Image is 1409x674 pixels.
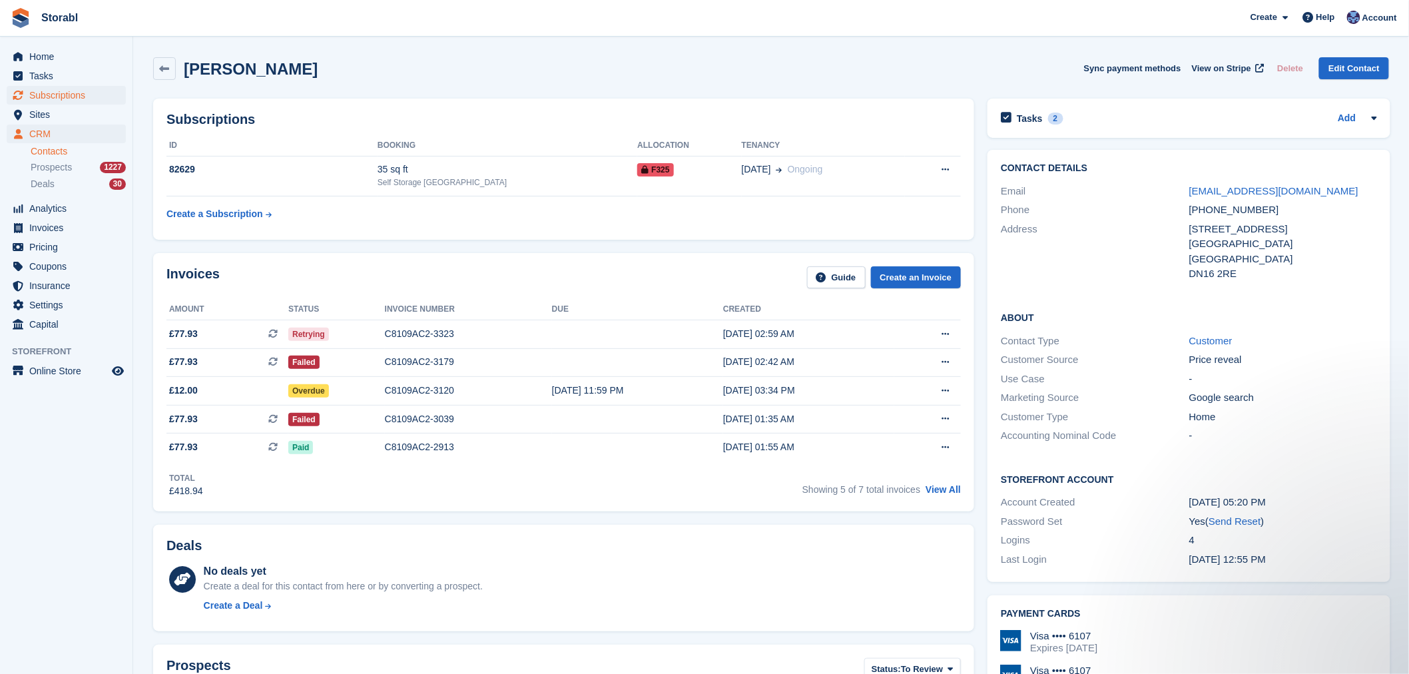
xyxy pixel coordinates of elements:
[1001,334,1189,349] div: Contact Type
[1000,630,1021,651] img: Visa Logo
[1001,222,1189,282] div: Address
[29,199,109,218] span: Analytics
[31,177,126,191] a: Deals 30
[1001,410,1189,425] div: Customer Type
[1189,553,1267,565] time: 2025-04-21 11:55:57 UTC
[1189,533,1378,548] div: 4
[1205,515,1264,527] span: ( )
[1001,514,1189,529] div: Password Set
[1001,552,1189,567] div: Last Login
[1189,236,1378,252] div: [GEOGRAPHIC_DATA]
[288,356,320,369] span: Failed
[7,218,126,237] a: menu
[723,327,894,341] div: [DATE] 02:59 AM
[723,355,894,369] div: [DATE] 02:42 AM
[29,315,109,334] span: Capital
[1001,310,1377,324] h2: About
[802,484,920,495] span: Showing 5 of 7 total invoices
[1001,495,1189,510] div: Account Created
[1189,335,1233,346] a: Customer
[1189,266,1378,282] div: DN16 2RE
[807,266,866,288] a: Guide
[723,440,894,454] div: [DATE] 01:55 AM
[385,384,552,398] div: C8109AC2-3120
[166,207,263,221] div: Create a Subscription
[29,238,109,256] span: Pricing
[7,257,126,276] a: menu
[1189,428,1378,444] div: -
[288,328,329,341] span: Retrying
[7,276,126,295] a: menu
[288,441,313,454] span: Paid
[788,164,823,174] span: Ongoing
[29,218,109,237] span: Invoices
[7,199,126,218] a: menu
[169,484,203,498] div: £418.94
[1189,390,1378,406] div: Google search
[1189,514,1378,529] div: Yes
[1030,630,1097,642] div: Visa •••• 6107
[7,296,126,314] a: menu
[7,67,126,85] a: menu
[1001,163,1377,174] h2: Contact Details
[7,362,126,380] a: menu
[1001,428,1189,444] div: Accounting Nominal Code
[166,163,378,176] div: 82629
[29,105,109,124] span: Sites
[110,363,126,379] a: Preview store
[723,412,894,426] div: [DATE] 01:35 AM
[7,47,126,66] a: menu
[1189,222,1378,237] div: [STREET_ADDRESS]
[31,145,126,158] a: Contacts
[204,579,483,593] div: Create a deal for this contact from here or by converting a prospect.
[31,161,72,174] span: Prospects
[637,135,741,157] th: Allocation
[1272,57,1308,79] button: Delete
[1048,113,1063,125] div: 2
[166,112,961,127] h2: Subscriptions
[204,599,263,613] div: Create a Deal
[1189,372,1378,387] div: -
[166,299,288,320] th: Amount
[29,47,109,66] span: Home
[29,257,109,276] span: Coupons
[29,125,109,143] span: CRM
[1084,57,1181,79] button: Sync payment methods
[169,472,203,484] div: Total
[12,345,133,358] span: Storefront
[378,135,637,157] th: Booking
[723,299,894,320] th: Created
[871,266,962,288] a: Create an Invoice
[378,176,637,188] div: Self Storage [GEOGRAPHIC_DATA]
[7,105,126,124] a: menu
[166,202,272,226] a: Create a Subscription
[552,384,723,398] div: [DATE] 11:59 PM
[1187,57,1267,79] a: View on Stripe
[31,161,126,174] a: Prospects 1227
[7,86,126,105] a: menu
[385,327,552,341] div: C8109AC2-3323
[166,135,378,157] th: ID
[723,384,894,398] div: [DATE] 03:34 PM
[184,60,318,78] h2: [PERSON_NAME]
[29,67,109,85] span: Tasks
[385,440,552,454] div: C8109AC2-2913
[385,299,552,320] th: Invoice number
[1316,11,1335,24] span: Help
[926,484,961,495] a: View All
[109,178,126,190] div: 30
[1189,185,1358,196] a: [EMAIL_ADDRESS][DOMAIN_NAME]
[1189,202,1378,218] div: [PHONE_NUMBER]
[29,86,109,105] span: Subscriptions
[7,238,126,256] a: menu
[169,440,198,454] span: £77.93
[637,163,673,176] span: F325
[166,538,202,553] h2: Deals
[1001,202,1189,218] div: Phone
[169,384,198,398] span: £12.00
[552,299,723,320] th: Due
[29,276,109,295] span: Insurance
[11,8,31,28] img: stora-icon-8386f47178a22dfd0bd8f6a31ec36ba5ce8667c1dd55bd0f319d3a0aa187defe.svg
[204,599,483,613] a: Create a Deal
[7,125,126,143] a: menu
